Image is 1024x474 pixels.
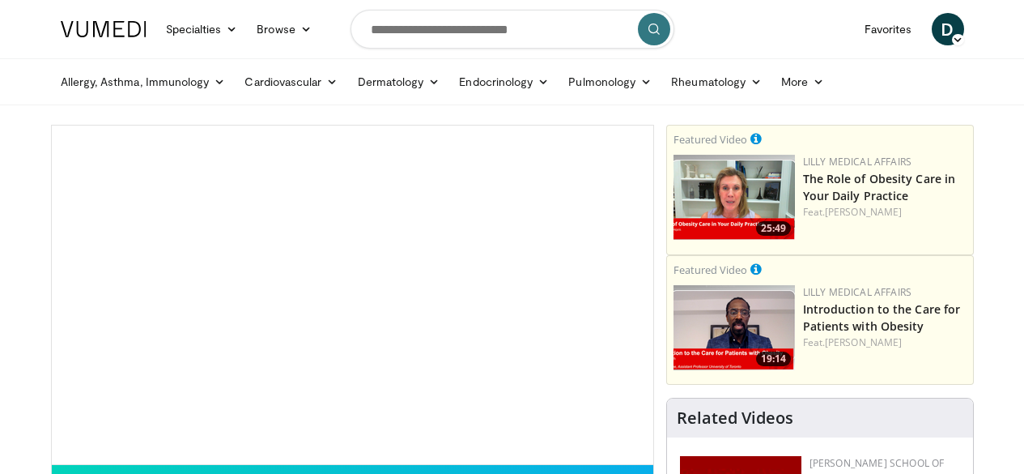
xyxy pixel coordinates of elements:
[351,10,674,49] input: Search topics, interventions
[661,66,771,98] a: Rheumatology
[61,21,147,37] img: VuMedi Logo
[756,221,791,236] span: 25:49
[803,205,967,220] div: Feat.
[673,285,795,370] a: 19:14
[673,285,795,370] img: acc2e291-ced4-4dd5-b17b-d06994da28f3.png.150x105_q85_crop-smart_upscale.png
[247,13,321,45] a: Browse
[825,335,902,349] a: [PERSON_NAME]
[673,132,747,147] small: Featured Video
[52,126,653,465] video-js: Video Player
[449,66,559,98] a: Endocrinology
[825,205,902,219] a: [PERSON_NAME]
[932,13,964,45] a: D
[673,155,795,240] a: 25:49
[803,171,956,203] a: The Role of Obesity Care in Your Daily Practice
[559,66,661,98] a: Pulmonology
[673,155,795,240] img: e1208b6b-349f-4914-9dd7-f97803bdbf1d.png.150x105_q85_crop-smart_upscale.png
[235,66,347,98] a: Cardiovascular
[756,352,791,366] span: 19:14
[673,263,747,277] small: Featured Video
[855,13,922,45] a: Favorites
[51,66,236,98] a: Allergy, Asthma, Immunology
[803,335,967,350] div: Feat.
[803,301,961,334] a: Introduction to the Care for Patients with Obesity
[803,285,912,299] a: Lilly Medical Affairs
[771,66,834,98] a: More
[677,408,793,428] h4: Related Videos
[156,13,248,45] a: Specialties
[348,66,450,98] a: Dermatology
[803,155,912,169] a: Lilly Medical Affairs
